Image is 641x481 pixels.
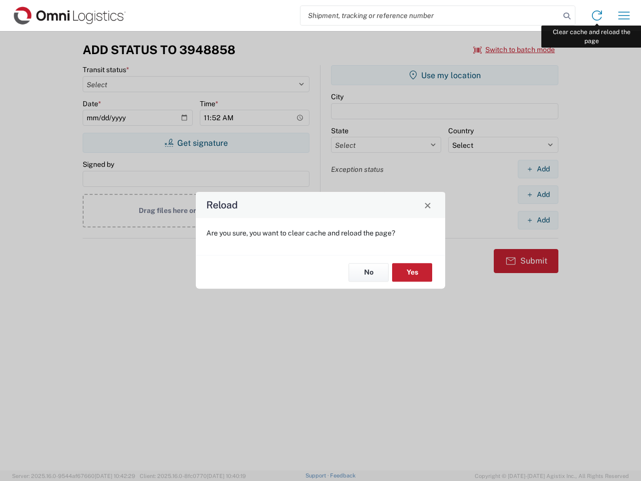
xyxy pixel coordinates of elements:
h4: Reload [206,198,238,212]
input: Shipment, tracking or reference number [300,6,560,25]
p: Are you sure, you want to clear cache and reload the page? [206,228,435,237]
button: Close [421,198,435,212]
button: Yes [392,263,432,282]
button: No [349,263,389,282]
